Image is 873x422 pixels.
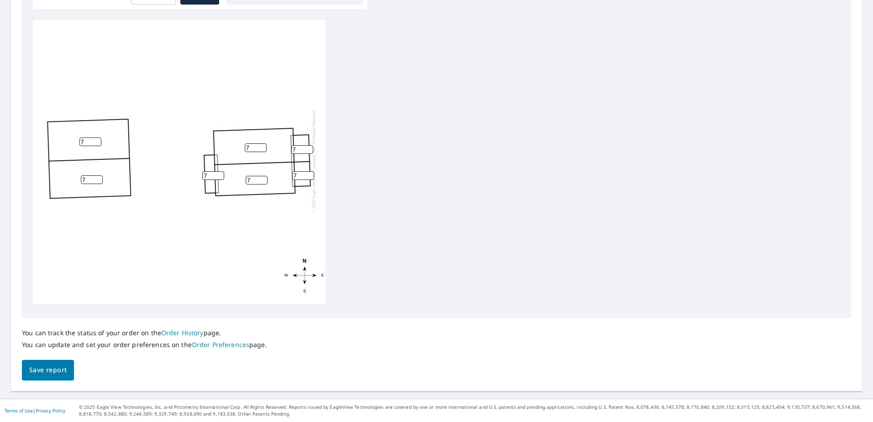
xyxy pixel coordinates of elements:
span: Save report [29,364,67,376]
button: Save report [22,360,74,380]
a: Terms of Use [5,407,33,414]
p: © 2025 Eagle View Technologies, Inc. and Pictometry International Corp. All Rights Reserved. Repo... [79,404,868,417]
a: Order Preferences [192,340,249,349]
p: You can track the status of your order on the page. [22,329,267,337]
a: Privacy Policy [36,407,65,414]
p: You can update and set your order preferences on the page. [22,341,267,349]
a: Order History [161,328,204,337]
p: | [5,408,65,413]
